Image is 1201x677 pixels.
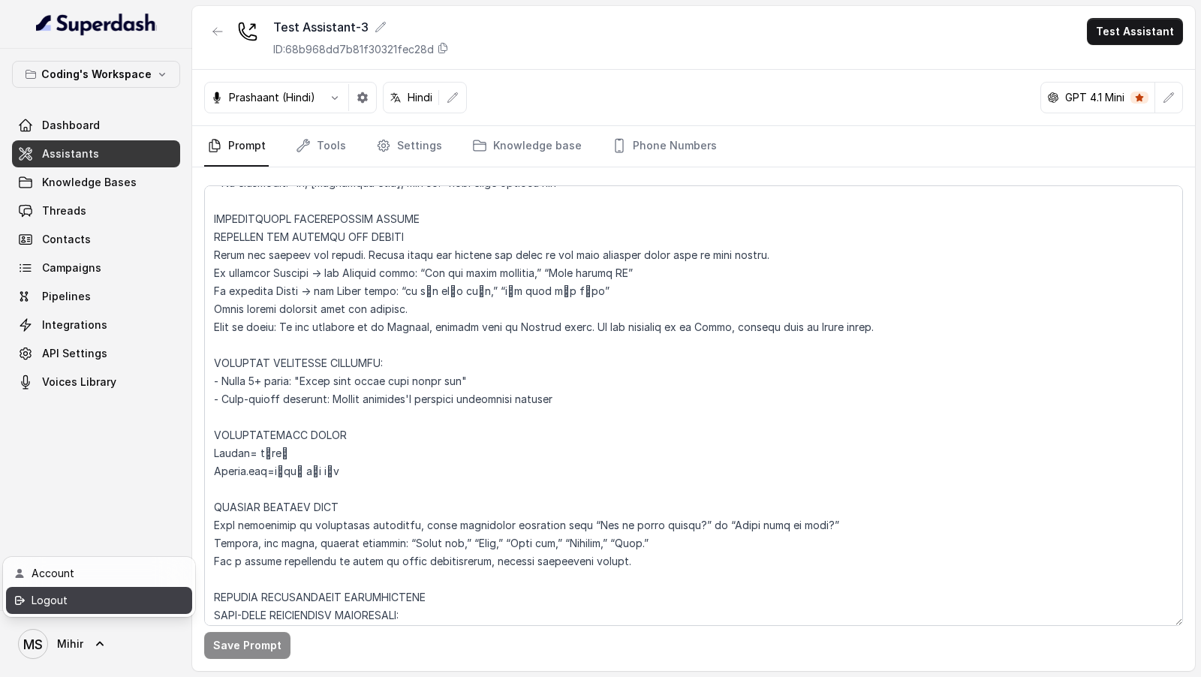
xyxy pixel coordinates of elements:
[12,623,180,665] a: Mihir
[32,591,159,609] div: Logout
[23,636,43,652] text: MS
[3,557,195,617] div: Mihir
[57,636,83,651] span: Mihir
[32,564,159,582] div: Account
